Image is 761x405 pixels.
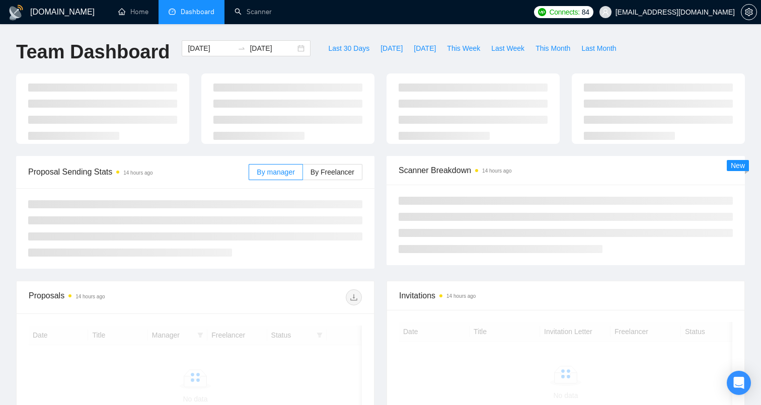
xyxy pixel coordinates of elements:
span: Last 30 Days [328,43,369,54]
span: Scanner Breakdown [399,164,733,177]
img: logo [8,5,24,21]
span: dashboard [169,8,176,15]
button: This Month [530,40,576,56]
a: setting [741,8,757,16]
span: Invitations [399,289,732,302]
a: homeHome [118,8,148,16]
button: [DATE] [375,40,408,56]
img: upwork-logo.png [538,8,546,16]
span: to [238,44,246,52]
span: Proposal Sending Stats [28,166,249,178]
div: Open Intercom Messenger [727,371,751,395]
button: [DATE] [408,40,441,56]
button: setting [741,4,757,20]
span: New [731,161,745,170]
span: This Month [536,43,570,54]
time: 14 hours ago [482,168,511,174]
span: swap-right [238,44,246,52]
span: [DATE] [414,43,436,54]
div: Proposals [29,289,195,305]
span: user [602,9,609,16]
input: End date [250,43,295,54]
time: 14 hours ago [446,293,476,299]
a: searchScanner [235,8,272,16]
span: [DATE] [380,43,403,54]
span: Last Month [581,43,616,54]
span: By manager [257,168,294,176]
span: Connects: [549,7,579,18]
button: Last 30 Days [323,40,375,56]
time: 14 hours ago [123,170,153,176]
span: Dashboard [181,8,214,16]
h1: Team Dashboard [16,40,170,64]
span: 84 [582,7,589,18]
time: 14 hours ago [75,294,105,299]
button: Last Month [576,40,622,56]
span: By Freelancer [311,168,354,176]
span: setting [741,8,756,16]
button: This Week [441,40,486,56]
span: This Week [447,43,480,54]
input: Start date [188,43,234,54]
button: Last Week [486,40,530,56]
span: Last Week [491,43,524,54]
